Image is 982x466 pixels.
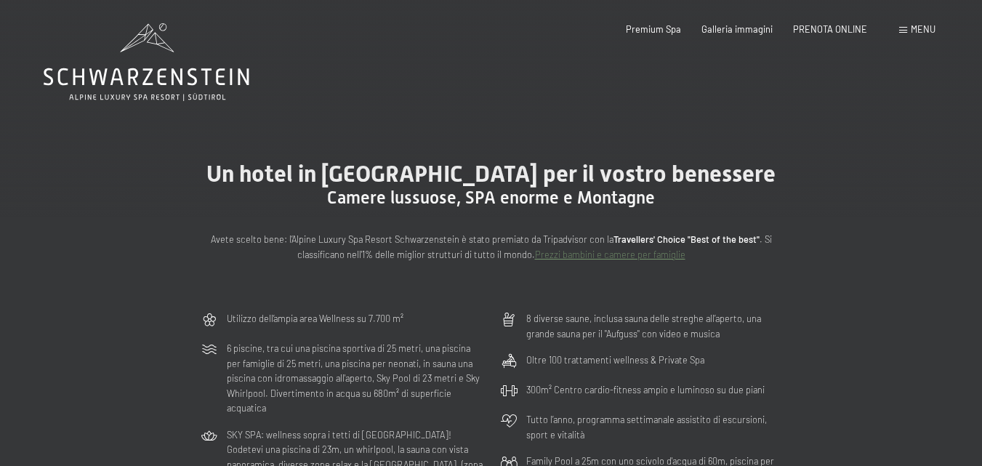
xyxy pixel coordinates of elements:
[206,160,776,188] span: Un hotel in [GEOGRAPHIC_DATA] per il vostro benessere
[227,341,483,415] p: 6 piscine, tra cui una piscina sportiva di 25 metri, una piscina per famiglie di 25 metri, una pi...
[701,23,773,35] a: Galleria immagini
[793,23,867,35] a: PRENOTA ONLINE
[526,353,704,367] p: Oltre 100 trattamenti wellness & Private Spa
[535,249,685,260] a: Prezzi bambini e camere per famiglie
[327,188,655,208] span: Camere lussuose, SPA enorme e Montagne
[227,311,403,326] p: Utilizzo dell‘ampia area Wellness su 7.700 m²
[911,23,935,35] span: Menu
[526,311,782,341] p: 8 diverse saune, inclusa sauna delle streghe all’aperto, una grande sauna per il "Aufguss" con vi...
[626,23,681,35] a: Premium Spa
[613,233,760,245] strong: Travellers' Choice "Best of the best"
[201,232,782,262] p: Avete scelto bene: l’Alpine Luxury Spa Resort Schwarzenstein è stato premiato da Tripadvisor con ...
[526,382,765,397] p: 300m² Centro cardio-fitness ampio e luminoso su due piani
[526,412,782,442] p: Tutto l’anno, programma settimanale assistito di escursioni, sport e vitalità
